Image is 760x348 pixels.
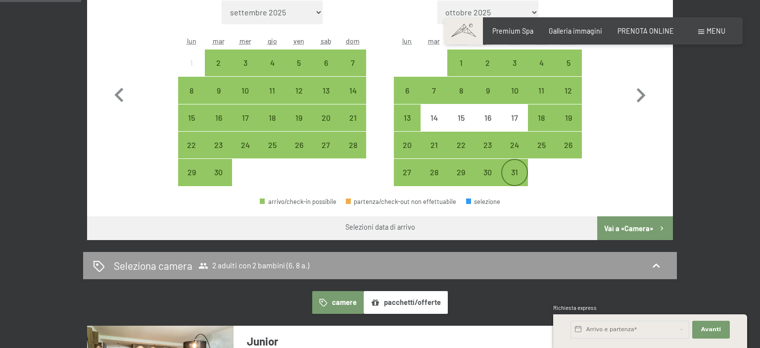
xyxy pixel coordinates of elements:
[340,59,365,84] div: 7
[321,37,332,45] abbr: sabato
[286,87,311,111] div: 12
[205,132,232,158] div: arrivo/check-in possibile
[285,77,312,103] div: arrivo/check-in possibile
[105,0,134,187] button: Mese precedente
[549,27,602,35] a: Galleria immagini
[529,87,554,111] div: 11
[259,132,285,158] div: arrivo/check-in possibile
[178,159,205,186] div: Mon Sep 29 2025
[556,114,581,139] div: 19
[206,168,231,193] div: 30
[285,132,312,158] div: arrivo/check-in possibile
[501,50,528,76] div: arrivo/check-in possibile
[447,50,474,76] div: arrivo/check-in possibile
[395,87,420,111] div: 6
[501,159,528,186] div: Fri Oct 31 2025
[529,141,554,166] div: 25
[313,50,339,76] div: arrivo/check-in possibile
[556,87,581,111] div: 12
[562,37,575,45] abbr: domenica
[501,132,528,158] div: arrivo/check-in possibile
[475,59,500,84] div: 2
[626,0,655,187] button: Mese successivo
[421,159,447,186] div: arrivo/check-in possibile
[528,104,555,131] div: arrivo/check-in possibile
[421,104,447,131] div: arrivo/check-in non effettuabile
[475,77,501,103] div: Thu Oct 09 2025
[232,132,259,158] div: Wed Sep 24 2025
[448,59,473,84] div: 1
[528,132,555,158] div: Sat Oct 25 2025
[475,104,501,131] div: Thu Oct 16 2025
[313,77,339,103] div: arrivo/check-in possibile
[313,104,339,131] div: Sat Sep 20 2025
[314,59,338,84] div: 6
[555,50,582,76] div: Sun Oct 05 2025
[421,132,447,158] div: Tue Oct 21 2025
[286,59,311,84] div: 5
[259,104,285,131] div: Thu Sep 18 2025
[178,104,205,131] div: arrivo/check-in possibile
[448,168,473,193] div: 29
[259,50,285,76] div: arrivo/check-in possibile
[555,77,582,103] div: Sun Oct 12 2025
[260,141,285,166] div: 25
[475,141,500,166] div: 23
[285,104,312,131] div: Fri Sep 19 2025
[394,104,421,131] div: arrivo/check-in possibile
[394,77,421,103] div: Mon Oct 06 2025
[617,27,674,35] span: PRENOTA ONLINE
[314,87,338,111] div: 13
[692,321,730,339] button: Avanti
[475,77,501,103] div: arrivo/check-in possibile
[447,104,474,131] div: Wed Oct 15 2025
[422,141,446,166] div: 21
[285,132,312,158] div: Fri Sep 26 2025
[260,59,285,84] div: 4
[501,104,528,131] div: Fri Oct 17 2025
[394,132,421,158] div: arrivo/check-in possibile
[447,159,474,186] div: arrivo/check-in possibile
[502,168,527,193] div: 31
[178,50,205,76] div: arrivo/check-in non effettuabile
[178,104,205,131] div: Mon Sep 15 2025
[232,132,259,158] div: arrivo/check-in possibile
[475,87,500,111] div: 9
[448,114,473,139] div: 15
[313,77,339,103] div: Sat Sep 13 2025
[346,199,457,205] div: partenza/check-out non effettuabile
[339,104,366,131] div: Sun Sep 21 2025
[285,77,312,103] div: Fri Sep 12 2025
[394,77,421,103] div: arrivo/check-in possibile
[394,132,421,158] div: Mon Oct 20 2025
[205,159,232,186] div: arrivo/check-in possibile
[178,132,205,158] div: arrivo/check-in possibile
[285,50,312,76] div: Fri Sep 05 2025
[179,168,204,193] div: 29
[701,326,721,334] span: Avanti
[483,37,492,45] abbr: giovedì
[421,132,447,158] div: arrivo/check-in possibile
[394,104,421,131] div: Mon Oct 13 2025
[528,50,555,76] div: Sat Oct 04 2025
[528,77,555,103] div: arrivo/check-in possibile
[707,27,725,35] span: Menu
[205,132,232,158] div: Tue Sep 23 2025
[346,37,360,45] abbr: domenica
[502,59,527,84] div: 3
[447,104,474,131] div: arrivo/check-in non effettuabile
[428,37,440,45] abbr: martedì
[421,104,447,131] div: Tue Oct 14 2025
[178,159,205,186] div: arrivo/check-in possibile
[259,104,285,131] div: arrivo/check-in possibile
[528,132,555,158] div: arrivo/check-in possibile
[285,104,312,131] div: arrivo/check-in possibile
[421,159,447,186] div: Tue Oct 28 2025
[447,77,474,103] div: Wed Oct 08 2025
[394,159,421,186] div: arrivo/check-in possibile
[529,114,554,139] div: 18
[421,77,447,103] div: arrivo/check-in possibile
[286,114,311,139] div: 19
[502,114,527,139] div: 17
[509,37,520,45] abbr: venerdì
